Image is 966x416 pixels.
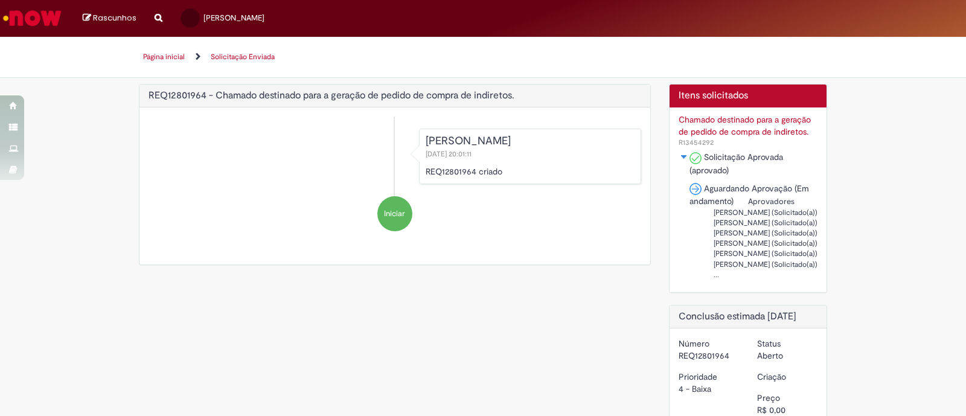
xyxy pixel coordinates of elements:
div: REQ12801964 [679,350,739,362]
span: R13454292 [679,138,714,147]
h2: Itens solicitados [679,91,818,101]
span: [DATE] 20:01:11 [426,149,474,159]
a: Rascunhos [83,13,136,24]
label: Número [679,338,709,350]
p: REQ12801964 criado [426,165,635,178]
img: Solicitação Aprovada (aprovado) [689,152,702,164]
div: Chamado destinado para a geração de pedido de compra de indiretos. [679,114,818,138]
button: Aguardando Aprovação Alternar a exibição do estado da fase para Compras rápidas (Speed Buy) [679,151,689,163]
div: Aberto [757,350,817,362]
a: Chamado destinado para a geração de pedido de compra de indiretos. R13454292 [679,114,818,148]
span: [PERSON_NAME] [203,13,264,23]
img: ServiceNow [1,6,63,30]
li: ... [714,270,818,280]
label: Preço [757,392,780,404]
span: Solicitação Aprovada (aprovado) [689,152,783,176]
div: 4 - Baixa [679,383,739,395]
label: Criação [757,371,786,383]
span: Iniciar [384,208,405,220]
div: R$ 0,00 [757,404,817,416]
h2: Conclusão estimada [DATE] [679,312,818,322]
label: Prioridade [679,371,717,383]
span: Aguardando Aprovação (Em andamento) [689,183,809,207]
span: Aprovadores [748,196,795,206]
span: Número [679,138,714,147]
li: [PERSON_NAME] (Solicitado(a)) [714,208,818,218]
div: [PERSON_NAME] [426,135,635,147]
a: Página inicial [143,52,185,62]
li: [PERSON_NAME] (Solicitado(a)) [714,260,818,270]
li: Fernanda Quadros de Oliveira [149,129,641,184]
ul: Histórico de tíquete [149,117,641,243]
li: [PERSON_NAME] (Solicitado(a)) [714,238,818,249]
span: Rascunhos [93,12,136,24]
a: Solicitação Enviada [211,52,275,62]
li: [PERSON_NAME] (Solicitado(a)) [714,228,818,238]
ul: Trilhas de página [139,46,592,68]
img: Expandir o estado da solicitação [679,153,689,161]
li: [PERSON_NAME] (Solicitado(a)) [714,218,818,228]
img: Aguardando Aprovação (Em andamento) [689,183,702,195]
li: [PERSON_NAME] (Solicitado(a)) [714,249,818,259]
h2: REQ12801964 - Chamado destinado para a geração de pedido de compra de indiretos. Histórico de tíq... [149,91,514,101]
label: Status [757,338,781,350]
